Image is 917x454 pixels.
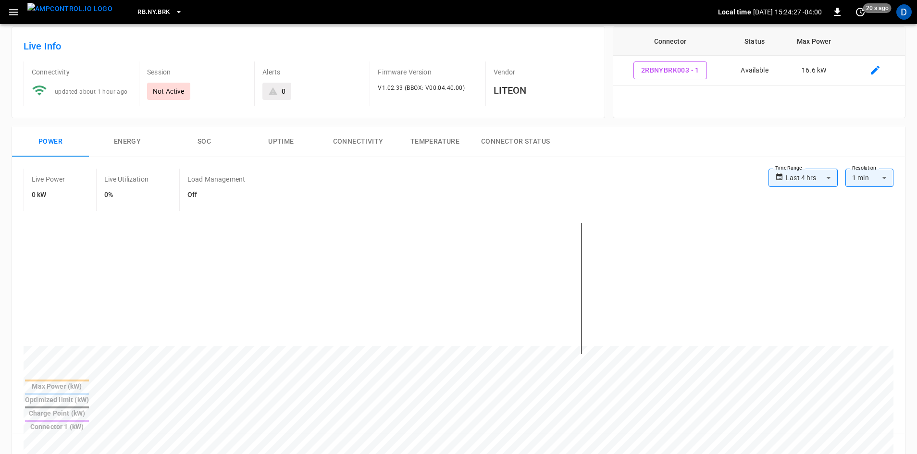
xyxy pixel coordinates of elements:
td: 16.6 kW [782,56,846,86]
h6: LITEON [494,83,593,98]
button: Uptime [243,126,320,157]
div: 0 [282,86,285,96]
div: profile-icon [896,4,912,20]
h6: 0% [104,190,149,200]
h6: 0 kW [32,190,65,200]
button: 2RBNYBRK003 - 1 [633,61,707,79]
button: Connector Status [473,126,558,157]
h6: Live Info [24,38,593,54]
p: Live Utilization [104,174,149,184]
button: Power [12,126,89,157]
table: connector table [613,27,905,86]
p: Live Power [32,174,65,184]
img: ampcontrol.io logo [27,3,112,15]
p: Firmware Version [378,67,477,77]
th: Max Power [782,27,846,56]
button: Energy [89,126,166,157]
h6: Off [187,190,245,200]
p: Connectivity [32,67,131,77]
button: Temperature [397,126,473,157]
button: SOC [166,126,243,157]
button: set refresh interval [853,4,868,20]
th: Connector [613,27,727,56]
p: Session [147,67,247,77]
button: Connectivity [320,126,397,157]
p: Local time [718,7,751,17]
span: updated about 1 hour ago [55,88,128,95]
p: [DATE] 15:24:27 -04:00 [753,7,822,17]
span: 20 s ago [863,3,892,13]
span: V1.02.33 (BBOX: V00.04.40.00) [378,85,465,91]
label: Resolution [852,164,876,172]
span: RB.NY.BRK [137,7,170,18]
p: Alerts [262,67,362,77]
label: Time Range [775,164,802,172]
div: Last 4 hrs [786,169,838,187]
div: 1 min [845,169,893,187]
p: Not Active [153,86,185,96]
p: Load Management [187,174,245,184]
p: Vendor [494,67,593,77]
th: Status [727,27,782,56]
button: RB.NY.BRK [134,3,186,22]
td: Available [727,56,782,86]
